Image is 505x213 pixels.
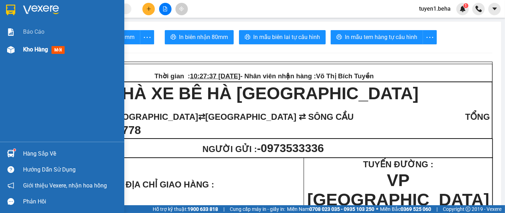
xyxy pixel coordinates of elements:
div: Hướng dẫn sử dụng [23,164,119,175]
span: aim [179,6,184,11]
span: Võ Thị Bích Tuyền [98,12,206,27]
div: Hàng sắp về [23,148,119,159]
span: In biên nhận 80mm [179,33,228,41]
button: file-add [159,3,172,15]
img: icon-new-feature [460,6,466,12]
button: aim [175,3,188,15]
span: ⚪️ [376,208,378,211]
span: 10:27:37 [DATE] [44,12,94,19]
button: printerIn mẫu biên lai tự cấu hình [239,30,326,44]
span: notification [7,182,14,189]
span: Thời gian : - Nhân viên nhận hàng : [9,12,206,27]
img: solution-icon [7,28,15,36]
strong: 0369 525 060 [401,206,431,212]
span: Kho hàng [23,46,48,53]
span: 10:27:37 [DATE] [190,72,240,80]
strong: ĐỊA CHỈ GIAO HÀNG : [126,180,214,189]
span: Thời gian : - Nhân viên nhận hàng : [154,72,374,80]
span: tuyen1.beha [413,4,456,13]
sup: 1 [463,3,468,8]
button: caret-down [488,3,501,15]
span: mới [51,46,65,54]
span: [GEOGRAPHIC_DATA] ⇄ SÔNG CẦU [205,112,354,122]
img: warehouse-icon [7,150,15,157]
span: | [223,205,224,213]
span: 1 [465,3,467,8]
span: message [7,198,14,205]
button: printerIn biên nhận 80mm [165,30,234,44]
strong: 1900 633 818 [188,206,218,212]
img: logo-vxr [6,5,15,15]
span: Báo cáo [23,27,44,36]
span: TUYẾN: [GEOGRAPHIC_DATA] [74,112,198,122]
span: In mẫu tem hàng tự cấu hình [345,33,417,41]
button: plus [142,3,155,15]
span: printer [336,34,342,41]
span: caret-down [492,6,498,12]
span: Giới thiệu Vexere, nhận hoa hồng [23,181,107,190]
sup: 1 [13,149,16,151]
span: Miền Bắc [380,205,431,213]
span: TUYẾN ĐƯỜNG : [363,159,434,169]
span: ⇄ [198,112,205,122]
span: 0973533336 [261,142,324,155]
span: Võ Thị Bích Tuyền [316,72,374,80]
span: Cung cấp máy in - giấy in: [230,205,285,213]
button: printerIn mẫu tem hàng tự cấu hình [331,30,423,44]
span: file-add [163,6,168,11]
button: more [140,30,154,44]
span: printer [170,34,176,41]
strong: 0708 023 035 - 0935 103 250 [309,206,374,212]
strong: NHÀ XE BÊ HÀ [GEOGRAPHIC_DATA] [109,84,418,103]
span: question-circle [7,166,14,173]
span: TỔNG ĐÀI ĐẶT VÉ: [37,112,490,136]
img: warehouse-icon [7,46,15,54]
img: phone-icon [476,6,482,12]
span: VP [GEOGRAPHIC_DATA] [307,171,489,209]
button: more [423,30,437,44]
span: more [140,33,154,42]
span: In mẫu biên lai tự cấu hình [253,33,320,41]
span: Miền Nam [287,205,374,213]
span: plus [146,6,151,11]
span: | [436,205,438,213]
span: NGƯỜI GỬI : [202,144,326,154]
div: Phản hồi [23,196,119,207]
span: copyright [466,207,471,212]
span: more [423,33,436,42]
span: printer [245,34,250,41]
span: Hỗ trợ kỹ thuật: [153,205,218,213]
span: - [257,142,324,155]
